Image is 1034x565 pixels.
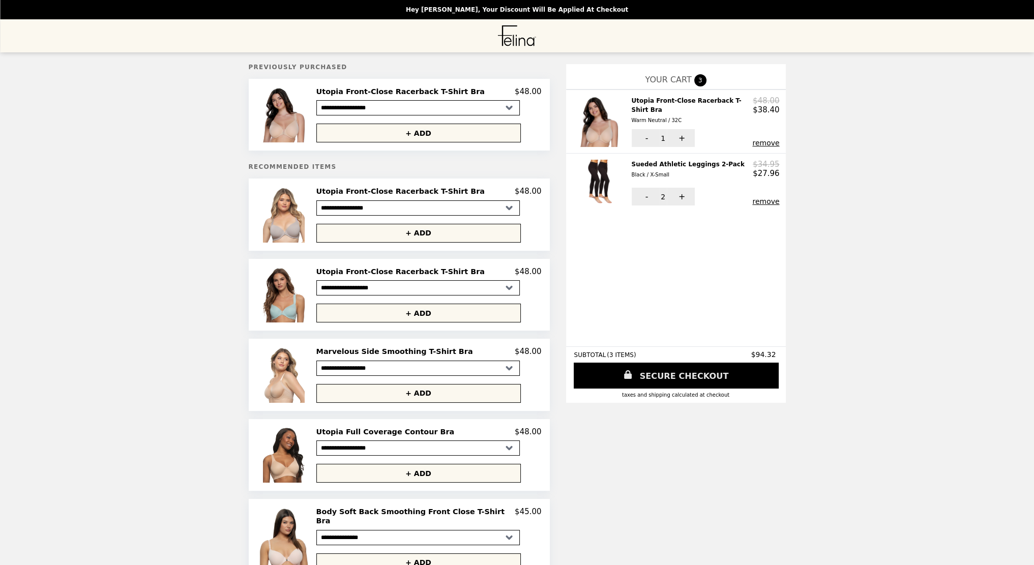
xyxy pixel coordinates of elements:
[751,350,778,359] span: $94.32
[316,361,520,376] select: Select a product variant
[667,129,695,147] button: +
[316,427,459,436] h2: Utopia Full Coverage Contour Bra
[316,507,515,526] h2: Body Soft Back Smoothing Front Close T-Shirt Bra
[263,87,307,142] img: Utopia Front-Close Racerback T-Shirt Bra
[632,160,749,180] h2: Sueded Athletic Leggings 2-Pack
[661,193,665,201] span: 2
[515,427,542,436] p: $48.00
[316,124,521,142] button: + ADD
[753,96,780,105] p: $48.00
[632,129,660,147] button: -
[316,440,520,456] select: Select a product variant
[249,64,550,71] h5: Previously Purchased
[580,96,621,147] img: Utopia Front-Close Racerback T-Shirt Bra
[607,351,636,359] span: ( 3 ITEMS )
[316,304,521,322] button: + ADD
[263,187,307,242] img: Utopia Front-Close Racerback T-Shirt Bra
[694,74,706,86] span: 3
[263,427,307,483] img: Utopia Full Coverage Contour Bra
[667,188,695,205] button: +
[515,267,542,276] p: $48.00
[661,134,665,142] span: 1
[645,75,691,84] span: YOUR CART
[515,187,542,196] p: $48.00
[316,384,521,403] button: + ADD
[574,351,607,359] span: SUBTOTAL
[316,200,520,216] select: Select a product variant
[515,507,542,526] p: $45.00
[632,116,749,125] div: Warm Neutral / 32C
[753,105,780,114] p: $38.40
[406,6,628,13] p: Hey [PERSON_NAME], your discount will be applied at checkout
[753,169,780,178] p: $27.96
[752,139,779,147] button: remove
[316,280,520,295] select: Select a product variant
[316,224,521,243] button: + ADD
[632,170,745,180] div: Black / X-Small
[316,100,520,115] select: Select a product variant
[632,188,660,205] button: -
[316,347,477,356] h2: Marvelous Side Smoothing T-Shirt Bra
[632,96,753,125] h2: Utopia Front-Close Racerback T-Shirt Bra
[263,347,307,402] img: Marvelous Side Smoothing T-Shirt Bra
[498,25,536,46] img: Brand Logo
[515,87,542,96] p: $48.00
[316,187,489,196] h2: Utopia Front-Close Racerback T-Shirt Bra
[316,464,521,483] button: + ADD
[316,530,520,545] select: Select a product variant
[752,197,779,205] button: remove
[753,160,780,169] p: $34.95
[316,87,489,96] h2: Utopia Front-Close Racerback T-Shirt Bra
[574,363,779,389] a: SECURE CHECKOUT
[316,267,489,276] h2: Utopia Front-Close Racerback T-Shirt Bra
[582,160,618,205] img: Sueded Athletic Leggings 2-Pack
[249,163,550,170] h5: Recommended Items
[515,347,542,356] p: $48.00
[263,267,307,322] img: Utopia Front-Close Racerback T-Shirt Bra
[574,392,778,398] div: Taxes and Shipping calculated at checkout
